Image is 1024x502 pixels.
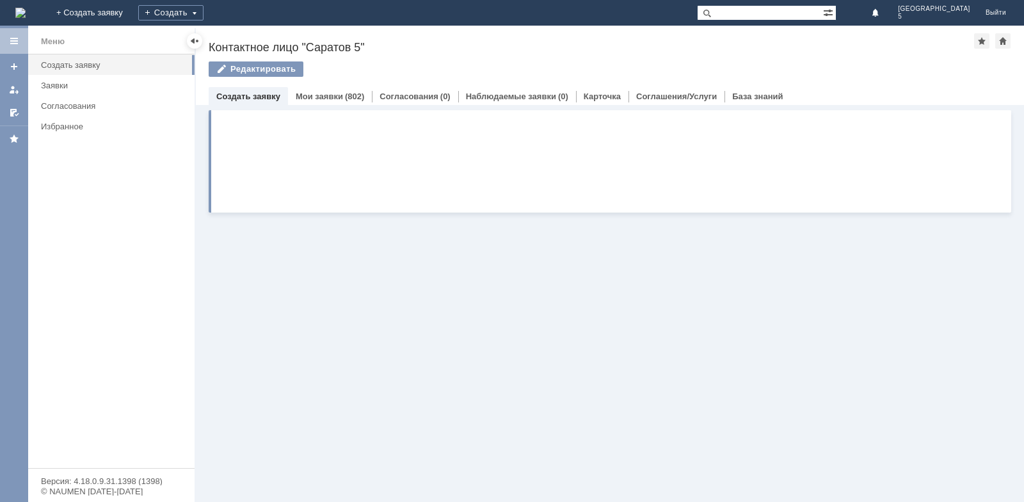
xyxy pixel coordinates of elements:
[36,76,192,95] a: Заявки
[974,33,989,49] div: Добавить в избранное
[41,34,65,49] div: Меню
[209,41,974,54] div: Контактное лицо "Саратов 5"
[36,55,192,75] a: Создать заявку
[823,6,836,18] span: Расширенный поиск
[898,13,970,20] span: 5
[41,60,187,70] div: Создать заявку
[466,92,556,101] a: Наблюдаемые заявки
[41,81,187,90] div: Заявки
[380,92,438,101] a: Согласования
[345,92,364,101] div: (802)
[584,92,621,101] a: Карточка
[41,101,187,111] div: Согласования
[732,92,783,101] a: База знаний
[41,122,173,131] div: Избранное
[296,92,343,101] a: Мои заявки
[995,33,1011,49] div: Сделать домашней страницей
[558,92,568,101] div: (0)
[636,92,717,101] a: Соглашения/Услуги
[15,8,26,18] a: Перейти на домашнюю страницу
[36,96,192,116] a: Согласования
[4,79,24,100] a: Мои заявки
[15,8,26,18] img: logo
[898,5,970,13] span: [GEOGRAPHIC_DATA]
[440,92,451,101] div: (0)
[4,102,24,123] a: Мои согласования
[187,33,202,49] div: Скрыть меню
[41,487,182,496] div: © NAUMEN [DATE]-[DATE]
[216,92,280,101] a: Создать заявку
[41,477,182,485] div: Версия: 4.18.0.9.31.1398 (1398)
[138,5,204,20] div: Создать
[4,56,24,77] a: Создать заявку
